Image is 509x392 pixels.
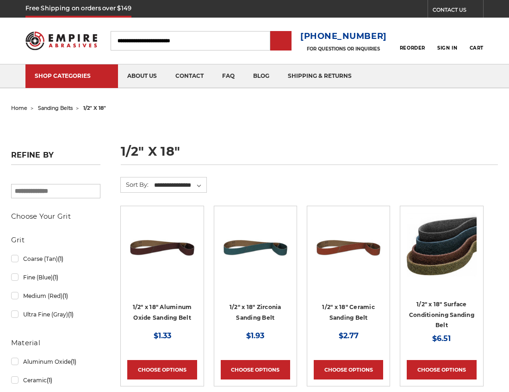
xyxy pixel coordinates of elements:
[153,178,206,192] select: Sort By:
[300,46,387,52] p: FOR QUESTIONS OR INQUIRIES
[68,311,74,318] span: (1)
[300,30,387,43] a: [PHONE_NUMBER]
[437,45,457,51] span: Sign In
[11,288,101,304] a: Medium (Red)(1)
[47,377,52,384] span: (1)
[11,151,101,165] h5: Refine by
[58,255,63,262] span: (1)
[272,32,290,51] input: Submit
[433,5,483,18] a: CONTACT US
[400,45,425,51] span: Reorder
[314,213,383,282] img: 1/2" x 18" Ceramic File Belt
[11,234,101,246] h5: Grit
[213,64,244,88] a: faq
[221,360,290,379] a: Choose Options
[127,213,197,282] img: 1/2" x 18" Aluminum Oxide File Belt
[407,360,476,379] a: Choose Options
[11,354,101,370] a: Aluminum Oxide(1)
[53,274,58,281] span: (1)
[244,64,279,88] a: blog
[11,269,101,285] a: Fine (Blue)(1)
[62,292,68,299] span: (1)
[314,360,383,379] a: Choose Options
[38,105,73,111] a: sanding belts
[11,105,27,111] a: home
[470,31,484,51] a: Cart
[322,303,375,321] a: 1/2" x 18" Ceramic Sanding Belt
[25,27,97,55] img: Empire Abrasives
[121,145,498,165] h1: 1/2" x 18"
[339,331,359,340] span: $2.77
[121,177,149,191] label: Sort By:
[279,64,361,88] a: shipping & returns
[133,303,192,321] a: 1/2" x 18" Aluminum Oxide Sanding Belt
[400,31,425,51] a: Reorder
[11,306,101,322] a: Ultra Fine (Gray)(1)
[246,331,264,340] span: $1.93
[221,213,290,282] img: 1/2" x 18" Zirconia File Belt
[407,213,476,282] img: Surface Conditioning Sanding Belts
[71,358,76,365] span: (1)
[83,105,106,111] span: 1/2" x 18"
[11,211,101,222] h5: Choose Your Grit
[470,45,484,51] span: Cart
[230,303,281,321] a: 1/2" x 18" Zirconia Sanding Belt
[409,301,474,329] a: 1/2" x 18" Surface Conditioning Sanding Belt
[118,64,166,88] a: about us
[11,337,101,348] h5: Material
[127,360,197,379] a: Choose Options
[35,72,109,79] div: SHOP CATEGORIES
[11,372,101,388] a: Ceramic(1)
[154,331,171,340] span: $1.33
[166,64,213,88] a: contact
[432,334,451,343] span: $6.51
[11,251,101,267] a: Coarse (Tan)(1)
[25,64,118,88] a: SHOP CATEGORIES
